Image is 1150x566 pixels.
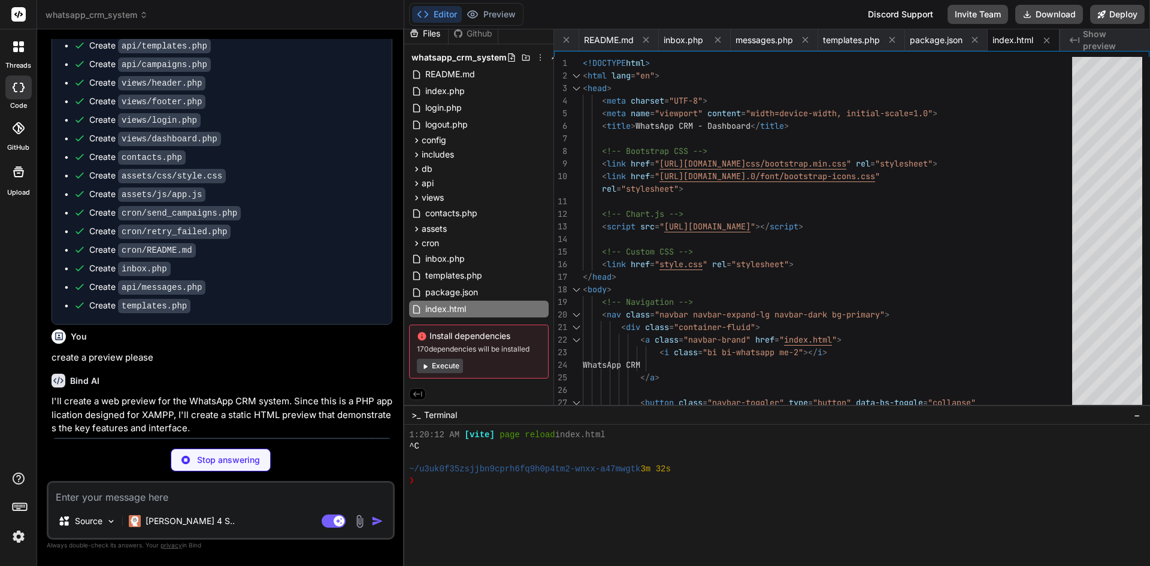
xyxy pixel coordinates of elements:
[683,334,750,345] span: "navbar-brand"
[631,108,650,119] span: name
[626,57,645,68] span: html
[10,101,27,111] label: code
[645,334,650,345] span: a
[703,259,707,270] span: "
[789,259,794,270] span: >
[640,334,645,345] span: <
[707,108,741,119] span: content
[353,514,367,528] img: attachment
[933,158,937,169] span: >
[424,101,463,115] span: login.php
[197,454,260,466] p: Stop answering
[583,70,588,81] span: <
[554,246,567,258] div: 15
[554,120,567,132] div: 6
[602,208,683,219] span: <!-- Chart.js -->
[655,108,703,119] span: "viewport"
[664,34,703,46] span: inbox.php
[837,334,842,345] span: >
[89,281,205,293] div: Create
[674,347,698,358] span: class
[645,57,650,68] span: >
[612,70,631,81] span: lang
[741,108,746,119] span: =
[161,541,182,549] span: privacy
[875,171,880,181] span: "
[645,322,669,332] span: class
[602,171,607,181] span: <
[669,322,674,332] span: =
[664,95,669,106] span: =
[832,334,837,345] span: "
[602,158,607,169] span: <
[607,284,612,295] span: >
[607,158,626,169] span: link
[409,429,459,441] span: 1:20:12 AM
[417,344,541,354] span: 170 dependencies will be installed
[118,150,186,165] code: contacts.php
[631,158,650,169] span: href
[640,397,645,408] span: <
[755,221,770,232] span: ></
[655,171,659,181] span: "
[607,83,612,93] span: >
[655,334,679,345] span: class
[607,259,626,270] span: link
[583,57,626,68] span: <!DOCTYPE
[750,120,760,131] span: </
[118,57,211,72] code: api/campaigns.php
[371,515,383,527] img: icon
[89,151,186,164] div: Create
[118,280,205,295] code: api/messages.php
[424,268,483,283] span: templates.php
[588,284,607,295] span: body
[659,171,750,181] span: [URL][DOMAIN_NAME].
[856,397,923,408] span: data-bs-toggle
[607,309,621,320] span: nav
[554,258,567,271] div: 16
[411,52,507,63] span: whatsapp_crm_system
[750,171,875,181] span: 0/font/bootstrap-icons.css
[621,322,626,332] span: <
[933,108,937,119] span: >
[71,331,87,343] h6: You
[411,409,420,421] span: >_
[5,60,31,71] label: threads
[89,132,221,145] div: Create
[736,34,793,46] span: messages.php
[650,259,655,270] span: =
[1015,5,1083,24] button: Download
[650,372,655,383] span: a
[755,334,774,345] span: href
[631,259,650,270] span: href
[554,170,567,183] div: 10
[588,70,607,81] span: html
[554,158,567,170] div: 9
[870,158,875,169] span: =
[409,475,415,486] span: ❯
[554,371,567,384] div: 25
[568,82,584,95] div: Click to collapse the range.
[612,271,616,282] span: >
[607,108,626,119] span: meta
[640,221,655,232] span: src
[635,120,750,131] span: WhatsApp CRM - Dashboard
[129,515,141,527] img: Claude 4 Sonnet
[417,330,541,342] span: Install dependencies
[583,284,588,295] span: <
[554,132,567,145] div: 7
[417,359,463,373] button: Execute
[846,158,851,169] span: "
[46,9,148,21] span: whatsapp_crm_system
[621,183,679,194] span: "stylesheet"
[52,395,392,435] p: I'll create a web preview for the WhatsApp CRM system. Since this is a PHP application designed f...
[602,259,607,270] span: <
[554,308,567,321] div: 20
[89,262,171,275] div: Create
[52,438,372,478] button: WhatsApp CRM PreviewClick to open Workbench
[650,158,655,169] span: =
[424,84,466,98] span: index.php
[554,69,567,82] div: 2
[146,515,235,527] p: [PERSON_NAME] 4 S..
[89,188,205,201] div: Create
